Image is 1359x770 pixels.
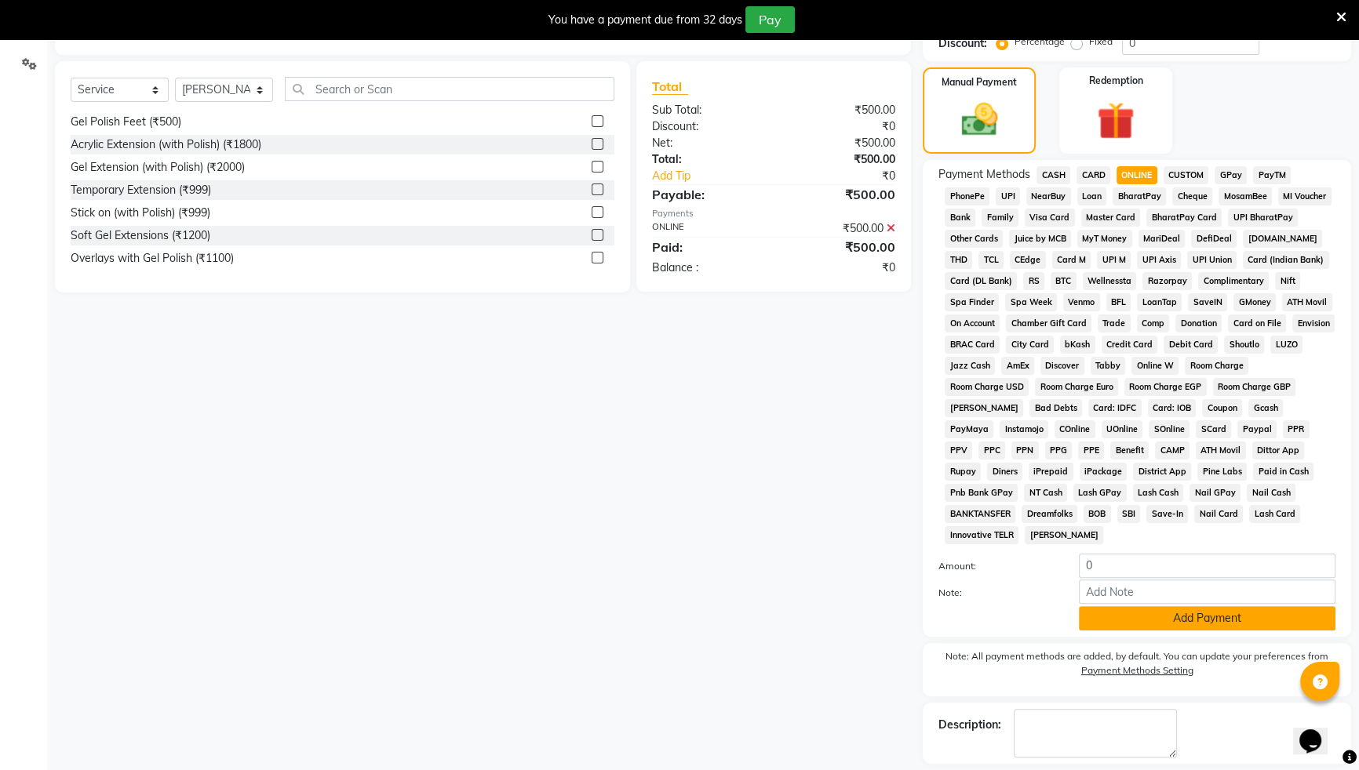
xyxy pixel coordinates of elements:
[1026,187,1071,205] span: NearBuy
[796,168,907,184] div: ₹0
[1078,441,1104,459] span: PPE
[1243,230,1322,248] span: [DOMAIN_NAME]
[927,586,1067,600] label: Note:
[1006,314,1091,332] span: Chamber Gift Card
[945,441,972,459] span: PPV
[1023,272,1044,290] span: RS
[945,378,1029,396] span: Room Charge USD
[774,102,907,118] div: ₹500.00
[1237,420,1277,438] span: Paypal
[1139,230,1186,248] span: MariDeal
[945,526,1018,544] span: Innovative TELR
[978,251,1004,269] span: TCL
[1124,378,1207,396] span: Room Charge EGP
[950,99,1009,140] img: _cash.svg
[978,441,1005,459] span: PPC
[1187,251,1237,269] span: UPI Union
[1293,707,1343,754] iframe: chat widget
[1142,272,1192,290] span: Razorpay
[1102,336,1158,354] span: Credit Card
[1079,579,1335,604] input: Add Note
[1029,399,1082,417] span: Bad Debts
[1137,314,1170,332] span: Comp
[945,251,972,269] span: THD
[652,207,896,220] div: Payments
[1191,230,1237,248] span: DefiDeal
[1224,336,1264,354] span: Shoutlo
[71,227,210,244] div: Soft Gel Extensions (₹1200)
[1088,399,1142,417] span: Card: IDFC
[1213,378,1296,396] span: Room Charge GBP
[1025,209,1075,227] span: Visa Card
[1000,420,1048,438] span: Instamojo
[640,151,774,168] div: Total:
[945,463,981,481] span: Rupay
[1024,484,1067,502] span: NT Cash
[1137,293,1182,311] span: LoanTap
[1009,230,1071,248] span: Juice by MCB
[1133,463,1191,481] span: District App
[71,250,234,267] div: Overlays with Gel Polish (₹1100)
[1117,166,1157,184] span: ONLINE
[1077,166,1110,184] span: CARD
[640,135,774,151] div: Net:
[774,185,907,204] div: ₹500.00
[1063,293,1100,311] span: Venmo
[1006,336,1054,354] span: City Card
[1098,314,1131,332] span: Trade
[938,649,1335,684] label: Note: All payment methods are added, by default. You can update your preferences from
[1253,166,1291,184] span: PayTM
[1091,357,1126,375] span: Tabby
[1197,463,1247,481] span: Pine Labs
[1080,463,1128,481] span: iPackage
[945,230,1003,248] span: Other Cards
[1175,314,1222,332] span: Donation
[1275,272,1300,290] span: Nift
[1037,166,1070,184] span: CASH
[945,187,989,205] span: PhonePe
[1029,463,1073,481] span: iPrepaid
[1228,209,1298,227] span: UPI BharatPay
[1060,336,1095,354] span: bKash
[938,166,1030,183] span: Payment Methods
[71,205,210,221] div: Stick on (with Polish) (₹999)
[640,220,774,237] div: ONLINE
[1247,484,1295,502] span: Nail Cash
[774,238,907,256] div: ₹500.00
[774,260,907,276] div: ₹0
[745,6,795,33] button: Pay
[71,136,261,153] div: Acrylic Extension (with Polish) (₹1800)
[987,463,1022,481] span: Diners
[1022,505,1077,523] span: Dreamfolks
[945,399,1023,417] span: [PERSON_NAME]
[1089,35,1113,49] label: Fixed
[1196,441,1246,459] span: ATH Movil
[1081,663,1193,677] label: Payment Methods Setting
[1148,399,1197,417] span: Card: IOB
[1117,505,1141,523] span: SBI
[1202,399,1242,417] span: Coupon
[1233,293,1276,311] span: GMoney
[1040,357,1084,375] span: Discover
[945,336,1000,354] span: BRAC Card
[71,114,181,130] div: Gel Polish Feet (₹500)
[285,77,614,101] input: Search or Scan
[640,168,796,184] a: Add Tip
[1052,251,1091,269] span: Card M
[1228,314,1286,332] span: Card on File
[945,505,1015,523] span: BANKTANSFER
[945,209,975,227] span: Bank
[1055,420,1095,438] span: COnline
[1102,420,1143,438] span: UOnline
[945,357,995,375] span: Jazz Cash
[1278,187,1332,205] span: MI Voucher
[942,75,1017,89] label: Manual Payment
[1079,606,1335,630] button: Add Payment
[938,35,987,52] div: Discount:
[1219,187,1272,205] span: MosamBee
[982,209,1018,227] span: Family
[945,484,1018,502] span: Pnb Bank GPay
[1146,505,1188,523] span: Save-In
[945,293,999,311] span: Spa Finder
[1249,505,1300,523] span: Lash Card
